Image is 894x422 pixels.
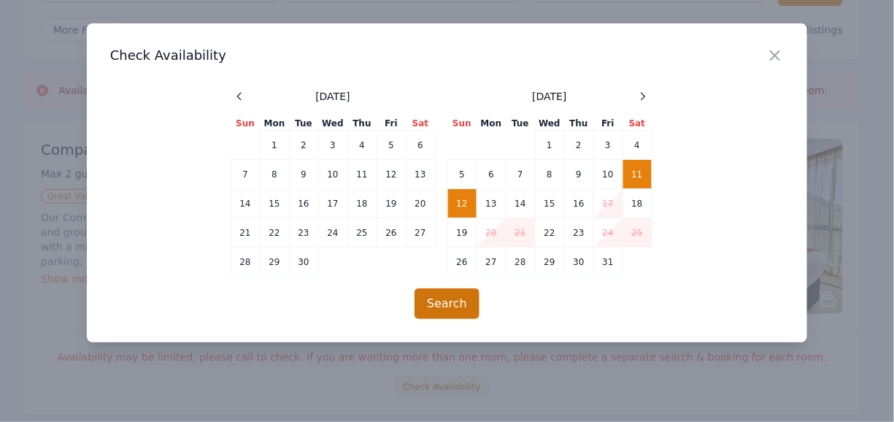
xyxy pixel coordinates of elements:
[415,288,479,319] button: Search
[318,131,347,160] td: 3
[347,218,377,248] td: 25
[406,117,435,131] th: Sat
[564,160,593,189] td: 9
[289,248,318,277] td: 30
[535,160,564,189] td: 8
[506,218,535,248] td: 21
[447,248,477,277] td: 26
[535,189,564,218] td: 15
[593,248,623,277] td: 31
[260,131,289,160] td: 1
[593,160,623,189] td: 10
[564,248,593,277] td: 30
[231,189,260,218] td: 14
[532,89,566,104] span: [DATE]
[506,160,535,189] td: 7
[377,117,406,131] th: Fri
[406,189,435,218] td: 20
[377,160,406,189] td: 12
[506,117,535,131] th: Tue
[477,218,506,248] td: 20
[260,248,289,277] td: 29
[623,218,652,248] td: 25
[347,131,377,160] td: 4
[593,131,623,160] td: 3
[377,189,406,218] td: 19
[260,117,289,131] th: Mon
[593,218,623,248] td: 24
[260,218,289,248] td: 22
[318,189,347,218] td: 17
[347,160,377,189] td: 11
[110,47,785,64] h3: Check Availability
[260,189,289,218] td: 15
[564,189,593,218] td: 16
[406,218,435,248] td: 27
[318,160,347,189] td: 10
[535,248,564,277] td: 29
[506,189,535,218] td: 14
[231,248,260,277] td: 28
[289,218,318,248] td: 23
[406,160,435,189] td: 13
[477,189,506,218] td: 13
[564,218,593,248] td: 23
[289,131,318,160] td: 2
[477,248,506,277] td: 27
[447,218,477,248] td: 19
[231,160,260,189] td: 7
[623,189,652,218] td: 18
[447,117,477,131] th: Sun
[593,189,623,218] td: 17
[564,131,593,160] td: 2
[535,117,564,131] th: Wed
[593,117,623,131] th: Fri
[289,160,318,189] td: 9
[347,117,377,131] th: Thu
[623,160,652,189] td: 11
[231,218,260,248] td: 21
[506,248,535,277] td: 28
[315,89,350,104] span: [DATE]
[289,189,318,218] td: 16
[347,189,377,218] td: 18
[406,131,435,160] td: 6
[447,189,477,218] td: 12
[318,218,347,248] td: 24
[289,117,318,131] th: Tue
[318,117,347,131] th: Wed
[377,218,406,248] td: 26
[535,218,564,248] td: 22
[535,131,564,160] td: 1
[623,117,652,131] th: Sat
[477,160,506,189] td: 6
[447,160,477,189] td: 5
[377,131,406,160] td: 5
[564,117,593,131] th: Thu
[477,117,506,131] th: Mon
[231,117,260,131] th: Sun
[623,131,652,160] td: 4
[260,160,289,189] td: 8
